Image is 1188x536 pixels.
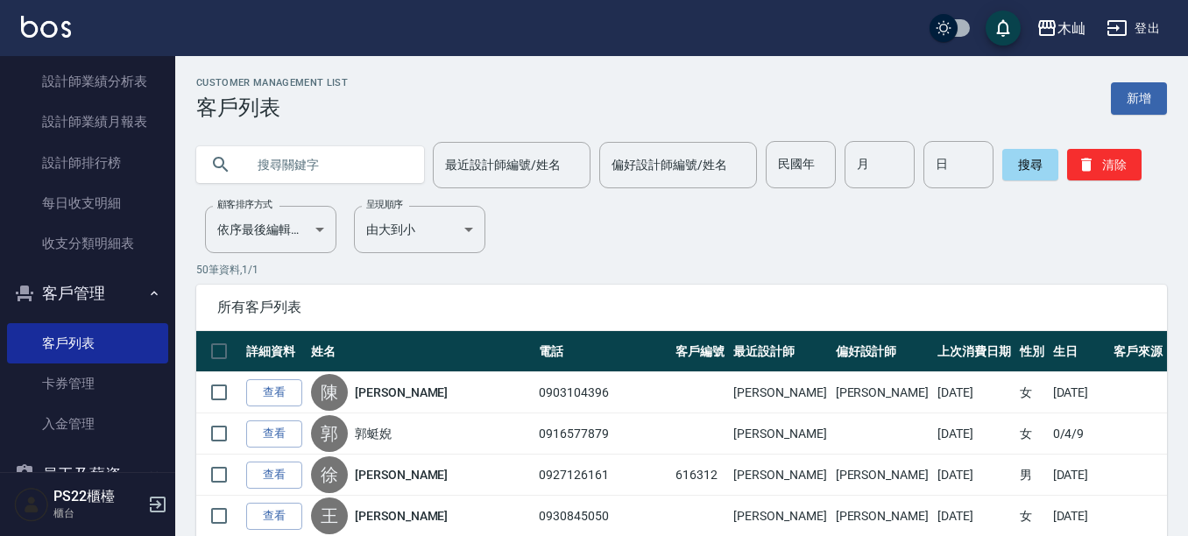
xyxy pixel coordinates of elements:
[354,206,485,253] div: 由大到小
[53,505,143,521] p: 櫃台
[7,223,168,264] a: 收支分類明細表
[196,262,1167,278] p: 50 筆資料, 1 / 1
[1015,455,1049,496] td: 男
[53,488,143,505] h5: PS22櫃檯
[242,331,307,372] th: 詳細資料
[1029,11,1093,46] button: 木屾
[933,372,1015,413] td: [DATE]
[217,299,1146,316] span: 所有客戶列表
[311,456,348,493] div: 徐
[1049,372,1110,413] td: [DATE]
[1049,455,1110,496] td: [DATE]
[534,413,671,455] td: 0916577879
[729,413,831,455] td: [PERSON_NAME]
[245,141,410,188] input: 搜尋關鍵字
[7,452,168,497] button: 員工及薪資
[1049,331,1110,372] th: 生日
[671,455,729,496] td: 616312
[246,503,302,530] a: 查看
[7,323,168,363] a: 客戶列表
[831,372,933,413] td: [PERSON_NAME]
[311,374,348,411] div: 陳
[534,331,671,372] th: 電話
[933,413,1015,455] td: [DATE]
[217,198,272,211] label: 顧客排序方式
[246,462,302,489] a: 查看
[1015,413,1049,455] td: 女
[7,102,168,142] a: 設計師業績月報表
[7,271,168,316] button: 客戶管理
[1111,82,1167,115] a: 新增
[1109,331,1167,372] th: 客戶來源
[534,372,671,413] td: 0903104396
[246,420,302,448] a: 查看
[311,497,348,534] div: 王
[729,455,831,496] td: [PERSON_NAME]
[196,95,348,120] h3: 客戶列表
[933,331,1015,372] th: 上次消費日期
[21,16,71,38] img: Logo
[1057,18,1085,39] div: 木屾
[7,363,168,404] a: 卡券管理
[1015,372,1049,413] td: 女
[355,384,448,401] a: [PERSON_NAME]
[1002,149,1058,180] button: 搜尋
[933,455,1015,496] td: [DATE]
[307,331,534,372] th: 姓名
[7,61,168,102] a: 設計師業績分析表
[729,372,831,413] td: [PERSON_NAME]
[1015,331,1049,372] th: 性別
[205,206,336,253] div: 依序最後編輯時間
[14,487,49,522] img: Person
[355,466,448,483] a: [PERSON_NAME]
[729,331,831,372] th: 最近設計師
[831,455,933,496] td: [PERSON_NAME]
[1067,149,1142,180] button: 清除
[196,77,348,88] h2: Customer Management List
[246,379,302,406] a: 查看
[1049,413,1110,455] td: 0/4/9
[671,331,729,372] th: 客戶編號
[355,507,448,525] a: [PERSON_NAME]
[534,455,671,496] td: 0927126161
[7,183,168,223] a: 每日收支明細
[366,198,403,211] label: 呈現順序
[986,11,1021,46] button: save
[1100,12,1167,45] button: 登出
[7,143,168,183] a: 設計師排行榜
[311,415,348,452] div: 郭
[355,425,392,442] a: 郭蜓婗
[831,331,933,372] th: 偏好設計師
[7,404,168,444] a: 入金管理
